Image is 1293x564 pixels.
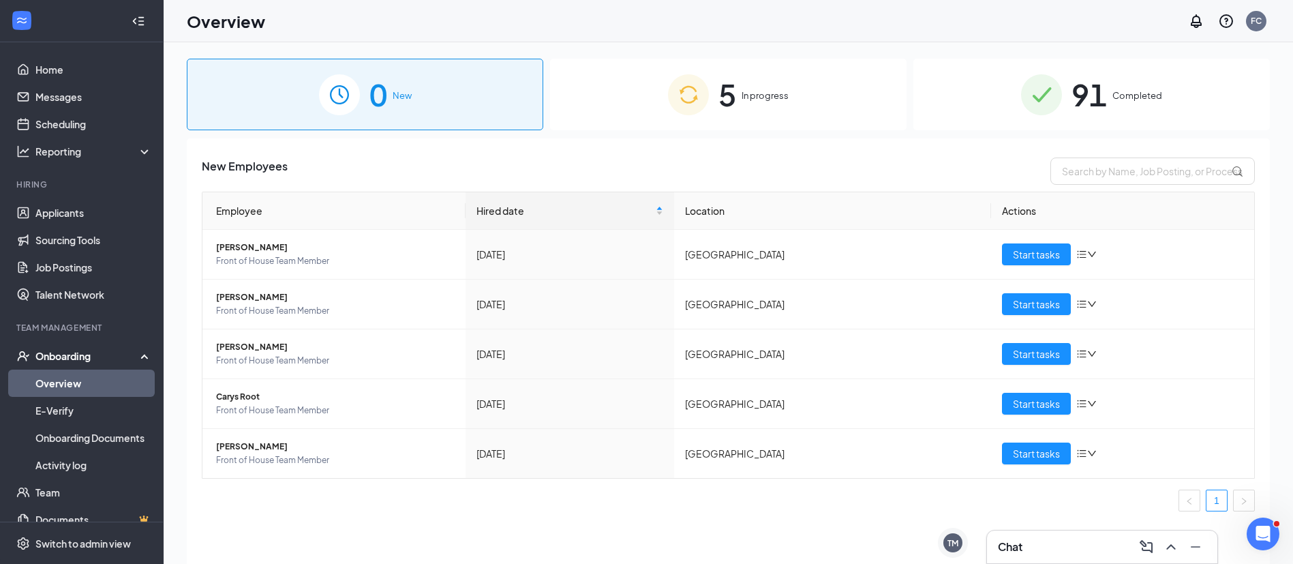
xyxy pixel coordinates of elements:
[476,247,663,262] div: [DATE]
[35,56,152,83] a: Home
[35,397,152,424] a: E-Verify
[216,390,455,404] span: Carys Root
[674,429,992,478] td: [GEOGRAPHIC_DATA]
[16,322,149,333] div: Team Management
[674,379,992,429] td: [GEOGRAPHIC_DATA]
[476,203,653,218] span: Hired date
[35,199,152,226] a: Applicants
[216,340,455,354] span: [PERSON_NAME]
[1076,249,1087,260] span: bars
[35,349,140,363] div: Onboarding
[1136,536,1157,558] button: ComposeMessage
[1112,89,1162,102] span: Completed
[718,71,736,118] span: 5
[35,506,152,533] a: DocumentsCrown
[1002,443,1071,464] button: Start tasks
[1188,13,1204,29] svg: Notifications
[393,89,412,102] span: New
[1206,490,1228,511] li: 1
[476,446,663,461] div: [DATE]
[35,254,152,281] a: Job Postings
[35,110,152,138] a: Scheduling
[998,539,1022,554] h3: Chat
[674,230,992,280] td: [GEOGRAPHIC_DATA]
[1076,299,1087,310] span: bars
[1050,158,1255,185] input: Search by Name, Job Posting, or Process
[1076,348,1087,359] span: bars
[35,145,153,158] div: Reporting
[216,454,455,467] span: Front of House Team Member
[1002,293,1071,315] button: Start tasks
[15,14,29,27] svg: WorkstreamLogo
[202,192,466,230] th: Employee
[216,404,455,417] span: Front of House Team Member
[1163,539,1179,555] svg: ChevronUp
[1087,299,1097,309] span: down
[1076,398,1087,409] span: bars
[35,281,152,308] a: Talent Network
[1002,243,1071,265] button: Start tasks
[1233,490,1255,511] button: right
[674,329,992,379] td: [GEOGRAPHIC_DATA]
[35,226,152,254] a: Sourcing Tools
[1071,71,1107,118] span: 91
[216,304,455,318] span: Front of House Team Member
[35,370,152,397] a: Overview
[1002,393,1071,415] button: Start tasks
[35,83,152,110] a: Messages
[16,145,30,158] svg: Analysis
[1251,15,1262,27] div: FC
[1206,490,1227,511] a: 1
[1138,539,1155,555] svg: ComposeMessage
[1087,399,1097,409] span: down
[1218,13,1234,29] svg: QuestionInfo
[742,89,789,102] span: In progress
[1076,448,1087,459] span: bars
[16,349,30,363] svg: UserCheck
[369,71,387,118] span: 0
[132,14,145,28] svg: Collapse
[1087,250,1097,259] span: down
[1013,396,1060,411] span: Start tasks
[1013,446,1060,461] span: Start tasks
[16,537,30,550] svg: Settings
[35,451,152,479] a: Activity log
[35,537,131,550] div: Switch to admin view
[1087,449,1097,458] span: down
[216,254,455,268] span: Front of House Team Member
[1185,497,1193,505] span: left
[187,10,265,33] h1: Overview
[476,396,663,411] div: [DATE]
[1185,536,1206,558] button: Minimize
[35,479,152,506] a: Team
[476,297,663,312] div: [DATE]
[1240,497,1248,505] span: right
[202,158,288,185] span: New Employees
[1187,539,1204,555] svg: Minimize
[1233,490,1255,511] li: Next Page
[947,537,958,549] div: TM
[1247,518,1279,550] iframe: Intercom live chat
[216,291,455,304] span: [PERSON_NAME]
[674,192,992,230] th: Location
[1013,346,1060,361] span: Start tasks
[674,280,992,329] td: [GEOGRAPHIC_DATA]
[216,440,455,454] span: [PERSON_NAME]
[1013,247,1060,262] span: Start tasks
[1178,490,1200,511] button: left
[476,346,663,361] div: [DATE]
[16,179,149,190] div: Hiring
[216,354,455,368] span: Front of House Team Member
[1087,349,1097,359] span: down
[991,192,1254,230] th: Actions
[35,424,152,451] a: Onboarding Documents
[1178,490,1200,511] li: Previous Page
[216,241,455,254] span: [PERSON_NAME]
[1160,536,1182,558] button: ChevronUp
[1013,297,1060,312] span: Start tasks
[1002,343,1071,365] button: Start tasks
